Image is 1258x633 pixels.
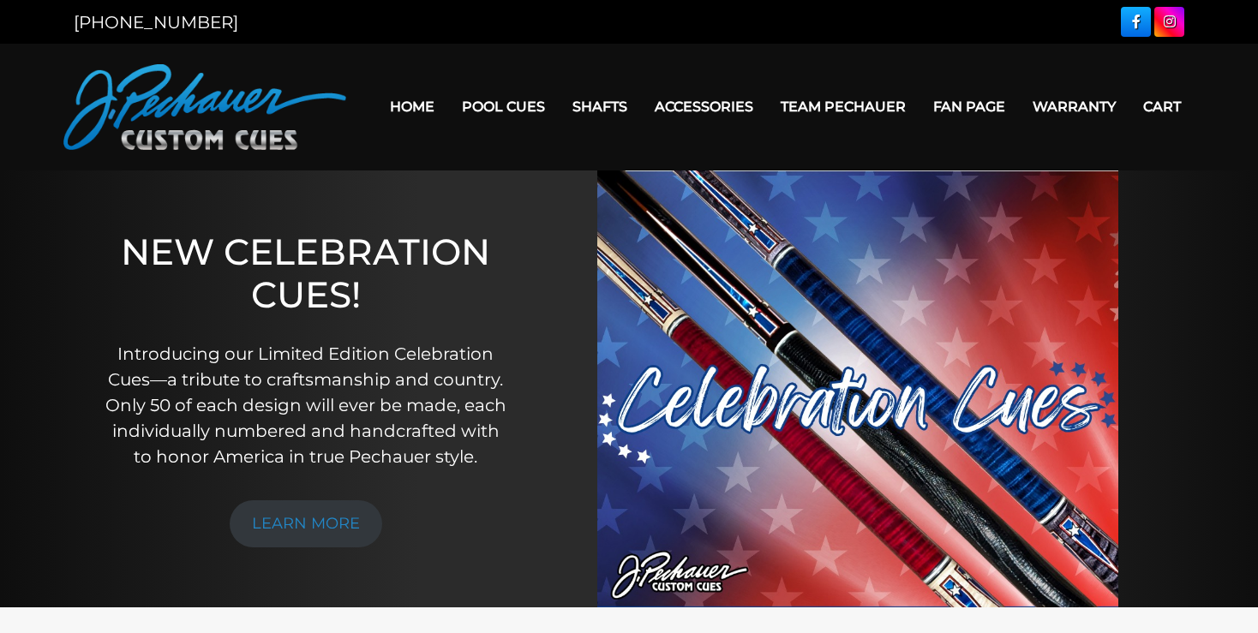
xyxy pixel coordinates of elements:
[376,85,448,128] a: Home
[74,12,238,33] a: [PHONE_NUMBER]
[230,500,382,547] a: LEARN MORE
[1129,85,1195,128] a: Cart
[103,230,509,317] h1: NEW CELEBRATION CUES!
[103,341,509,469] p: Introducing our Limited Edition Celebration Cues—a tribute to craftsmanship and country. Only 50 ...
[641,85,767,128] a: Accessories
[1019,85,1129,128] a: Warranty
[448,85,559,128] a: Pool Cues
[63,64,346,150] img: Pechauer Custom Cues
[767,85,920,128] a: Team Pechauer
[559,85,641,128] a: Shafts
[920,85,1019,128] a: Fan Page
